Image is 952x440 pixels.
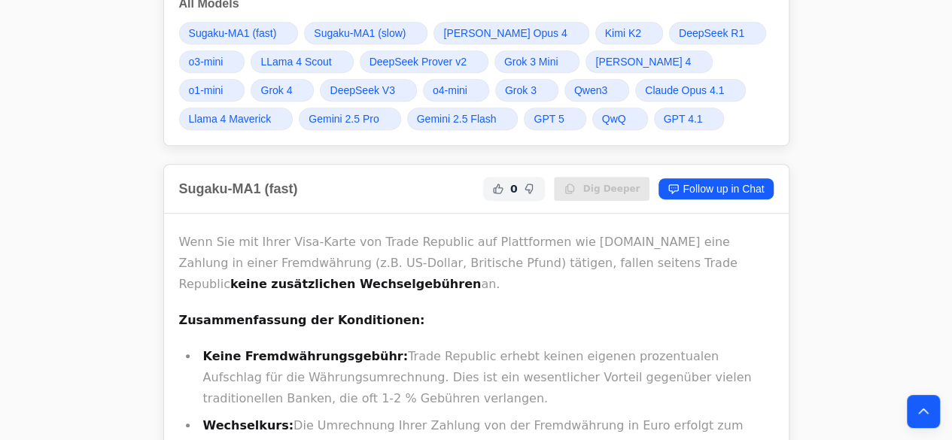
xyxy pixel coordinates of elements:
a: Grok 3 [495,79,558,102]
a: Gemini 2.5 Flash [407,108,519,130]
span: o1-mini [189,83,224,98]
a: GPT 4.1 [654,108,725,130]
a: DeepSeek Prover v2 [360,50,488,73]
span: Gemini 2.5 Flash [417,111,497,126]
a: [PERSON_NAME] 4 [585,50,713,73]
span: o4-mini [433,83,467,98]
h2: Sugaku-MA1 (fast) [179,178,298,199]
a: Qwen3 [564,79,629,102]
a: Llama 4 Maverick [179,108,294,130]
span: [PERSON_NAME] Opus 4 [443,26,567,41]
strong: Keine Fremdwährungsgebühr: [203,349,408,363]
span: Grok 4 [260,83,292,98]
span: Grok 3 [505,83,537,98]
span: [PERSON_NAME] 4 [595,54,691,69]
span: LLama 4 Scout [260,54,331,69]
strong: keine zusätzlichen Wechselgebühren [230,277,481,291]
span: o3-mini [189,54,224,69]
a: Sugaku-MA1 (fast) [179,22,299,44]
span: Qwen3 [574,83,607,98]
a: o4-mini [423,79,489,102]
span: Gemini 2.5 Pro [309,111,379,126]
a: QwQ [592,108,648,130]
span: 0 [510,181,518,196]
button: Back to top [907,395,940,428]
span: Kimi K2 [605,26,641,41]
a: Kimi K2 [595,22,663,44]
button: Not Helpful [521,180,539,198]
a: Follow up in Chat [658,178,773,199]
span: Grok 3 Mini [504,54,558,69]
strong: Wechselkurs: [203,418,294,432]
a: o3-mini [179,50,245,73]
span: DeepSeek R1 [679,26,744,41]
span: DeepSeek Prover v2 [370,54,467,69]
button: Helpful [489,180,507,198]
span: Llama 4 Maverick [189,111,272,126]
span: GPT 4.1 [664,111,703,126]
span: Sugaku-MA1 (fast) [189,26,277,41]
p: Wenn Sie mit Ihrer Visa-Karte von Trade Republic auf Plattformen wie [DOMAIN_NAME] eine Zahlung i... [179,232,774,295]
a: Grok 3 Mini [494,50,580,73]
a: Sugaku-MA1 (slow) [304,22,427,44]
a: [PERSON_NAME] Opus 4 [433,22,589,44]
a: DeepSeek R1 [669,22,766,44]
a: LLama 4 Scout [251,50,353,73]
span: GPT 5 [534,111,564,126]
a: o1-mini [179,79,245,102]
li: Trade Republic erhebt keinen eigenen prozentualen Aufschlag für die Währungsumrechnung. Dies ist ... [199,346,774,409]
span: DeepSeek V3 [330,83,394,98]
span: QwQ [602,111,626,126]
strong: Zusammenfassung der Konditionen: [179,313,425,327]
a: DeepSeek V3 [320,79,416,102]
a: Grok 4 [251,79,314,102]
a: GPT 5 [524,108,585,130]
span: Claude Opus 4.1 [645,83,724,98]
a: Claude Opus 4.1 [635,79,746,102]
span: Sugaku-MA1 (slow) [314,26,406,41]
a: Gemini 2.5 Pro [299,108,400,130]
